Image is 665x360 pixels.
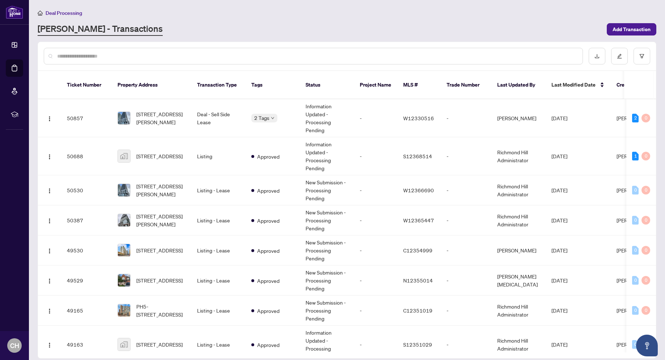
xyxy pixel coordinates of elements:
img: thumbnail-img [118,214,130,226]
span: Approved [257,277,280,285]
td: 49165 [61,296,112,326]
div: 2 [632,114,639,122]
img: Logo [47,218,52,224]
td: 49530 [61,235,112,265]
td: - [354,137,397,175]
span: filter [639,54,644,59]
span: PH5-[STREET_ADDRESS] [136,302,186,318]
th: Property Address [112,71,191,99]
span: [STREET_ADDRESS] [136,276,183,284]
td: Listing [191,137,246,175]
span: Approved [257,187,280,194]
button: filter [634,48,650,64]
span: [PERSON_NAME] [617,115,656,121]
img: thumbnail-img [118,112,130,124]
div: 0 [641,114,650,122]
td: - [441,99,491,137]
span: 2 Tags [254,114,269,122]
img: thumbnail-img [118,150,130,162]
span: Approved [257,247,280,255]
span: [PERSON_NAME] [617,247,656,254]
th: Tags [246,71,300,99]
div: 0 [632,340,639,349]
div: 0 [641,186,650,194]
td: 49529 [61,265,112,296]
img: logo [6,5,23,19]
span: Approved [257,217,280,225]
div: 0 [632,186,639,194]
div: 0 [632,216,639,225]
div: 0 [632,246,639,255]
button: Logo [44,275,55,286]
td: - [354,205,397,235]
span: [DATE] [551,247,567,254]
td: Listing - Lease [191,205,246,235]
img: Logo [47,342,52,348]
button: Logo [44,112,55,124]
button: Logo [44,184,55,196]
span: W12330516 [403,115,434,121]
td: - [441,265,491,296]
td: - [441,296,491,326]
div: 0 [641,306,650,315]
td: - [441,235,491,265]
td: Listing - Lease [191,175,246,205]
td: Listing - Lease [191,265,246,296]
span: [DATE] [551,187,567,193]
th: Transaction Type [191,71,246,99]
img: thumbnail-img [118,244,130,256]
td: [PERSON_NAME] [491,235,546,265]
span: [PERSON_NAME] [617,217,656,223]
td: [PERSON_NAME][MEDICAL_DATA] [491,265,546,296]
td: Information Updated - Processing Pending [300,99,354,137]
img: thumbnail-img [118,304,130,317]
div: 0 [641,152,650,160]
th: Last Modified Date [546,71,611,99]
span: N12355014 [403,277,433,284]
td: New Submission - Processing Pending [300,265,354,296]
img: Logo [47,308,52,314]
td: - [441,205,491,235]
span: [DATE] [551,277,567,284]
th: Ticket Number [61,71,112,99]
div: 1 [632,152,639,160]
span: [PERSON_NAME] [617,341,656,348]
span: Approved [257,152,280,160]
td: - [354,296,397,326]
div: 0 [641,246,650,255]
td: Richmond Hill Administrator [491,205,546,235]
span: [PERSON_NAME] [617,277,656,284]
img: Logo [47,278,52,284]
td: Information Updated - Processing Pending [300,137,354,175]
span: home [38,11,43,16]
th: Project Name [354,71,397,99]
span: [STREET_ADDRESS] [136,246,183,254]
span: C12351019 [403,307,432,314]
span: down [271,116,274,120]
img: thumbnail-img [118,338,130,351]
img: Logo [47,188,52,194]
td: - [354,175,397,205]
button: Logo [44,244,55,256]
div: 0 [632,276,639,285]
span: edit [617,54,622,59]
img: Logo [47,154,52,160]
span: [DATE] [551,341,567,348]
span: W12365447 [403,217,434,223]
th: Created By [611,71,654,99]
img: Logo [47,116,52,122]
span: S12368514 [403,153,432,159]
span: [DATE] [551,153,567,159]
button: download [589,48,605,64]
span: Add Transaction [613,24,651,35]
td: 50387 [61,205,112,235]
span: C12354999 [403,247,432,254]
button: Open asap [636,335,658,356]
td: New Submission - Processing Pending [300,175,354,205]
span: S12351029 [403,341,432,348]
span: W12366690 [403,187,434,193]
td: 50688 [61,137,112,175]
span: [DATE] [551,115,567,121]
span: [PERSON_NAME] [617,153,656,159]
th: Status [300,71,354,99]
